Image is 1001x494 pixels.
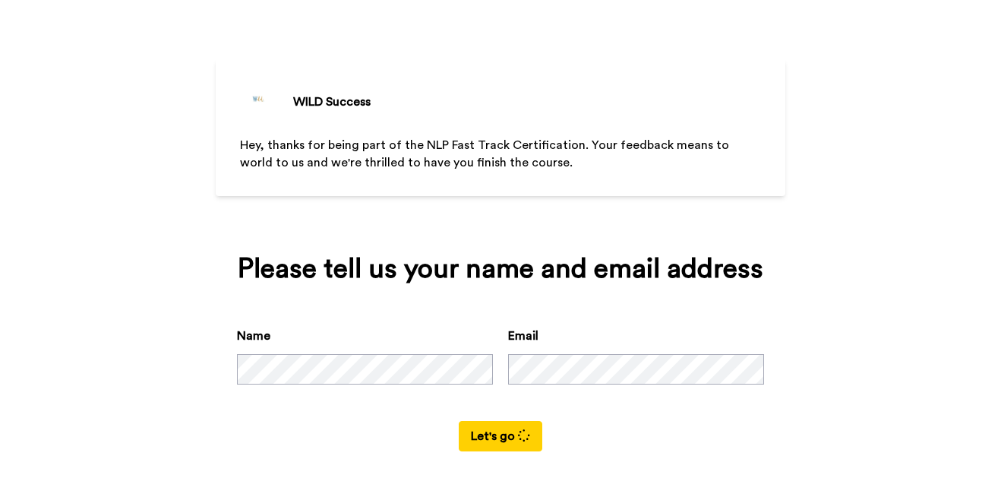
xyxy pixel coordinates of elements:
label: Name [237,327,270,345]
div: Please tell us your name and email address [237,254,764,284]
span: Hey, thanks for being part of the NLP Fast Track Certification. Your feedback means to world to u... [240,139,732,169]
div: WILD Success [293,93,371,111]
button: Let's go [459,421,542,451]
label: Email [508,327,538,345]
